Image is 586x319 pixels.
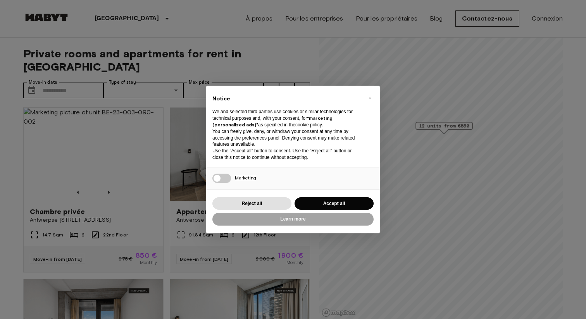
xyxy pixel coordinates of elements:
p: We and selected third parties use cookies or similar technologies for technical purposes and, wit... [212,109,361,128]
strong: “marketing (personalized ads)” [212,115,333,128]
a: cookie policy [295,122,322,128]
span: Marketing [235,175,256,181]
button: Close this notice [364,92,376,104]
button: Accept all [295,197,374,210]
span: × [369,93,371,103]
h2: Notice [212,95,361,103]
p: You can freely give, deny, or withdraw your consent at any time by accessing the preferences pane... [212,128,361,148]
button: Reject all [212,197,291,210]
button: Learn more [212,213,374,226]
p: Use the “Accept all” button to consent. Use the “Reject all” button or close this notice to conti... [212,148,361,161]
